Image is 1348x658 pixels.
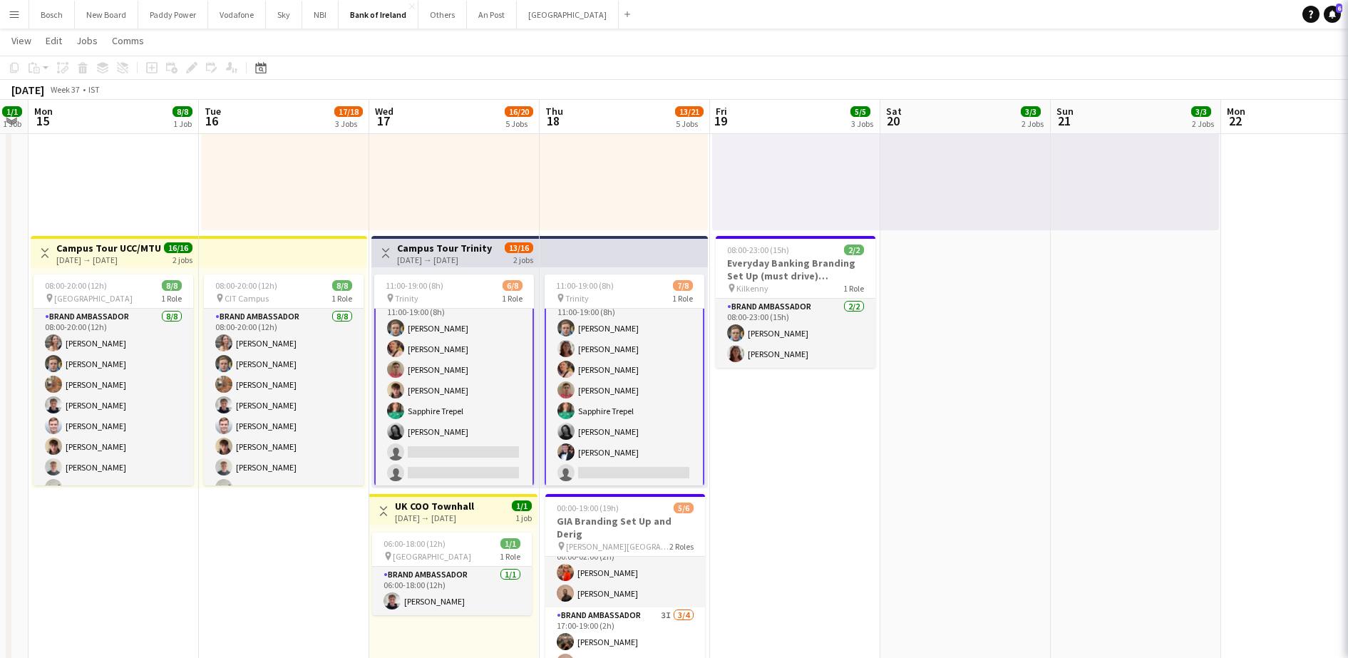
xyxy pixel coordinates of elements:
[543,113,563,129] span: 18
[2,106,22,117] span: 1/1
[545,515,705,540] h3: GIA Branding Set Up and Derig
[106,31,150,50] a: Comms
[88,84,100,95] div: IST
[1022,118,1044,129] div: 2 Jobs
[393,551,471,562] span: [GEOGRAPHIC_DATA]
[374,274,534,485] app-job-card: 11:00-19:00 (8h)6/8 Trinity1 RoleBrand Ambassador5I6/811:00-19:00 (8h)[PERSON_NAME][PERSON_NAME][...
[47,84,83,95] span: Week 37
[1191,106,1211,117] span: 3/3
[71,31,103,50] a: Jobs
[515,511,532,523] div: 1 job
[1021,106,1041,117] span: 3/3
[334,106,363,117] span: 17/18
[56,255,161,265] div: [DATE] → [DATE]
[138,1,208,29] button: Paddy Power
[11,83,44,97] div: [DATE]
[46,34,62,47] span: Edit
[34,105,53,118] span: Mon
[1336,4,1342,13] span: 6
[418,1,467,29] button: Others
[843,283,864,294] span: 1 Role
[557,503,619,513] span: 00:00-19:00 (19h)
[545,538,705,607] app-card-role: Brand Ambassador2/200:00-02:00 (2h)[PERSON_NAME][PERSON_NAME]
[397,242,492,255] h3: Campus Tour Trinity
[675,106,704,117] span: 13/21
[162,280,182,291] span: 8/8
[372,533,532,615] app-job-card: 06:00-18:00 (12h)1/1 [GEOGRAPHIC_DATA]1 RoleBrand Ambassador1/106:00-18:00 (12h)[PERSON_NAME]
[56,242,161,255] h3: Campus Tour UCC/MTU
[29,1,75,29] button: Bosch
[500,538,520,549] span: 1/1
[395,293,418,304] span: Trinity
[161,293,182,304] span: 1 Role
[502,293,523,304] span: 1 Role
[844,245,864,255] span: 2/2
[397,255,492,265] div: [DATE] → [DATE]
[335,118,362,129] div: 3 Jobs
[1056,105,1074,118] span: Sun
[164,242,192,253] span: 16/16
[674,503,694,513] span: 5/6
[384,538,446,549] span: 06:00-18:00 (12h)
[208,1,266,29] button: Vodafone
[545,105,563,118] span: Thu
[1225,113,1245,129] span: 22
[332,280,352,291] span: 8/8
[716,257,875,282] h3: Everyday Banking Branding Set Up (must drive) Overnight
[565,293,589,304] span: Trinity
[225,293,269,304] span: CIT Campus
[54,293,133,304] span: [GEOGRAPHIC_DATA]
[331,293,352,304] span: 1 Role
[173,106,192,117] span: 8/8
[1227,105,1245,118] span: Mon
[467,1,517,29] button: An Post
[505,118,532,129] div: 5 Jobs
[372,567,532,615] app-card-role: Brand Ambassador1/106:00-18:00 (12h)[PERSON_NAME]
[503,280,523,291] span: 6/8
[736,283,768,294] span: Kilkenny
[1054,113,1074,129] span: 21
[1324,6,1341,23] a: 6
[34,274,193,485] app-job-card: 08:00-20:00 (12h)8/8 [GEOGRAPHIC_DATA]1 RoleBrand Ambassador8/808:00-20:00 (12h)[PERSON_NAME][PER...
[76,34,98,47] span: Jobs
[204,274,364,485] app-job-card: 08:00-20:00 (12h)8/8 CIT Campus1 RoleBrand Ambassador8/808:00-20:00 (12h)[PERSON_NAME][PERSON_NAM...
[884,113,902,129] span: 20
[215,280,277,291] span: 08:00-20:00 (12h)
[173,118,192,129] div: 1 Job
[34,309,193,502] app-card-role: Brand Ambassador8/808:00-20:00 (12h)[PERSON_NAME][PERSON_NAME][PERSON_NAME][PERSON_NAME][PERSON_N...
[6,31,37,50] a: View
[669,541,694,552] span: 2 Roles
[545,274,704,485] div: 11:00-19:00 (8h)7/8 Trinity1 RoleBrand Ambassador7I7/811:00-19:00 (8h)[PERSON_NAME][PERSON_NAME][...
[339,1,418,29] button: Bank of Ireland
[75,1,138,29] button: New Board
[714,113,727,129] span: 19
[32,113,53,129] span: 15
[266,1,302,29] button: Sky
[676,118,703,129] div: 5 Jobs
[204,309,364,502] app-card-role: Brand Ambassador8/808:00-20:00 (12h)[PERSON_NAME][PERSON_NAME][PERSON_NAME][PERSON_NAME][PERSON_N...
[545,292,704,488] app-card-role: Brand Ambassador7I7/811:00-19:00 (8h)[PERSON_NAME][PERSON_NAME][PERSON_NAME][PERSON_NAME]Sapphire...
[386,280,443,291] span: 11:00-19:00 (8h)
[395,500,474,513] h3: UK COO Townhall
[672,293,693,304] span: 1 Role
[566,541,669,552] span: [PERSON_NAME][GEOGRAPHIC_DATA]
[716,236,875,368] app-job-card: 08:00-23:00 (15h)2/2Everyday Banking Branding Set Up (must drive) Overnight Kilkenny1 RoleBrand A...
[727,245,789,255] span: 08:00-23:00 (15h)
[851,118,873,129] div: 3 Jobs
[505,242,533,253] span: 13/16
[850,106,870,117] span: 5/5
[373,113,393,129] span: 17
[513,253,533,265] div: 2 jobs
[500,551,520,562] span: 1 Role
[173,253,192,265] div: 2 jobs
[716,299,875,368] app-card-role: Brand Ambassador2/208:00-23:00 (15h)[PERSON_NAME][PERSON_NAME]
[512,500,532,511] span: 1/1
[40,31,68,50] a: Edit
[202,113,221,129] span: 16
[716,105,727,118] span: Fri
